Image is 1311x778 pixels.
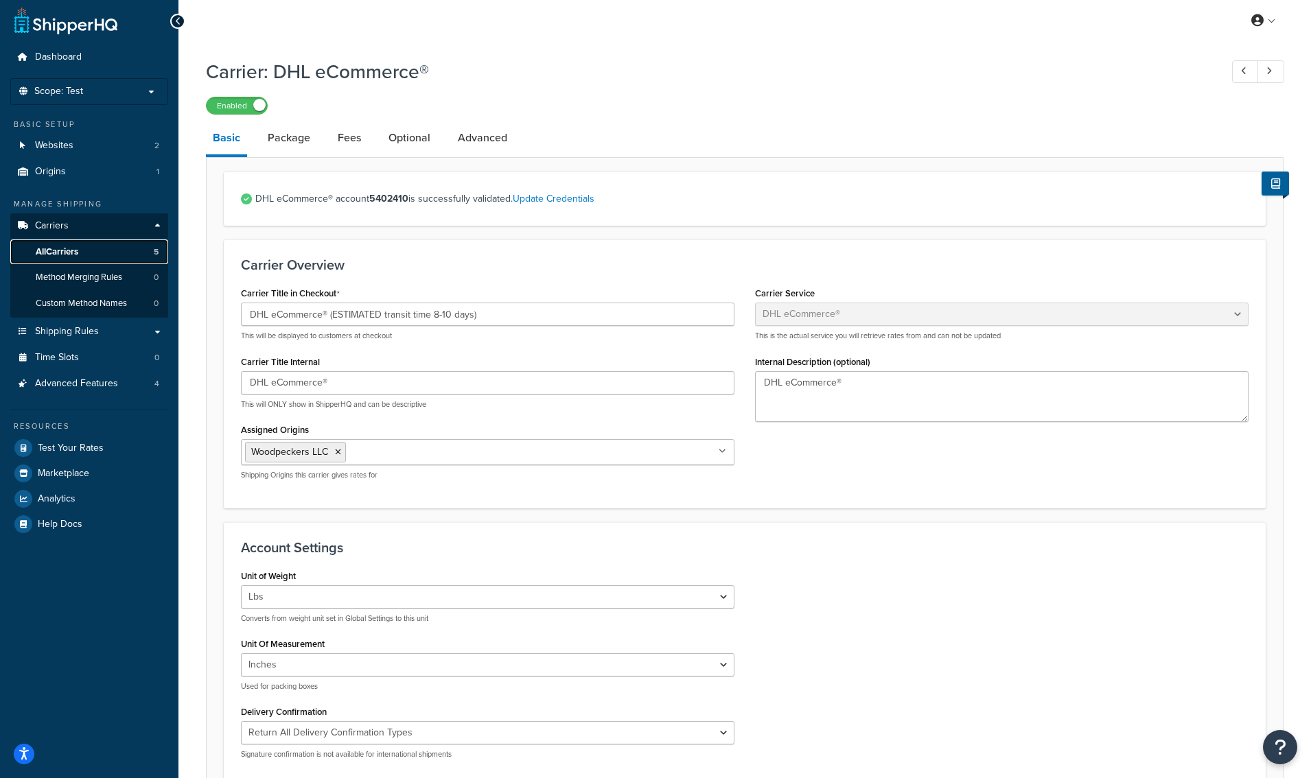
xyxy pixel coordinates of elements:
[36,272,122,283] span: Method Merging Rules
[251,445,328,459] span: Woodpeckers LLC
[10,198,168,210] div: Manage Shipping
[10,461,168,486] a: Marketplace
[1263,730,1297,764] button: Open Resource Center
[154,352,159,364] span: 0
[154,272,159,283] span: 0
[35,220,69,232] span: Carriers
[10,371,168,397] a: Advanced Features4
[369,191,408,206] strong: 5402410
[261,121,317,154] a: Package
[35,352,79,364] span: Time Slots
[241,399,734,410] p: This will ONLY show in ShipperHQ and can be descriptive
[241,357,320,367] label: Carrier Title Internal
[38,493,76,505] span: Analytics
[34,86,83,97] span: Scope: Test
[755,288,815,298] label: Carrier Service
[755,357,870,367] label: Internal Description (optional)
[255,189,1249,209] span: DHL eCommerce® account is successfully validated.
[10,159,168,185] a: Origins1
[10,345,168,370] a: Time Slots0
[1257,60,1284,83] a: Next Record
[35,51,82,63] span: Dashboard
[35,326,99,338] span: Shipping Rules
[154,298,159,309] span: 0
[36,246,78,258] span: All Carriers
[154,378,159,390] span: 4
[1262,172,1289,196] button: Show Help Docs
[10,133,168,158] a: Websites2
[1232,60,1259,83] a: Previous Record
[10,265,168,290] li: Method Merging Rules
[10,239,168,265] a: AllCarriers5
[206,121,247,157] a: Basic
[241,425,309,435] label: Assigned Origins
[382,121,437,154] a: Optional
[513,191,594,206] a: Update Credentials
[38,468,89,480] span: Marketplace
[241,540,1249,555] h3: Account Settings
[241,639,325,649] label: Unit Of Measurement
[10,486,168,511] a: Analytics
[451,121,514,154] a: Advanced
[35,166,66,178] span: Origins
[241,331,734,341] p: This will be displayed to customers at checkout
[241,288,340,299] label: Carrier Title in Checkout
[10,371,168,397] li: Advanced Features
[241,470,734,480] p: Shipping Origins this carrier gives rates for
[241,571,296,581] label: Unit of Weight
[154,140,159,152] span: 2
[36,298,127,309] span: Custom Method Names
[10,512,168,537] a: Help Docs
[35,378,118,390] span: Advanced Features
[10,213,168,239] a: Carriers
[10,319,168,344] a: Shipping Rules
[154,246,159,258] span: 5
[10,291,168,316] a: Custom Method Names0
[241,749,734,759] p: Signature confirmation is not available for international shipments
[241,613,734,624] p: Converts from weight unit set in Global Settings to this unit
[10,213,168,318] li: Carriers
[241,681,734,692] p: Used for packing boxes
[207,97,267,114] label: Enabled
[38,443,104,454] span: Test Your Rates
[10,436,168,460] a: Test Your Rates
[38,519,82,530] span: Help Docs
[10,159,168,185] li: Origins
[10,265,168,290] a: Method Merging Rules0
[10,291,168,316] li: Custom Method Names
[35,140,73,152] span: Websites
[331,121,368,154] a: Fees
[10,133,168,158] li: Websites
[755,331,1249,341] p: This is the actual service you will retrieve rates from and can not be updated
[10,119,168,130] div: Basic Setup
[10,421,168,432] div: Resources
[241,707,327,717] label: Delivery Confirmation
[206,58,1207,85] h1: Carrier: DHL eCommerce®
[156,166,159,178] span: 1
[755,371,1249,422] textarea: DHL eCommerce®
[10,345,168,370] li: Time Slots
[241,257,1249,272] h3: Carrier Overview
[10,45,168,70] a: Dashboard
